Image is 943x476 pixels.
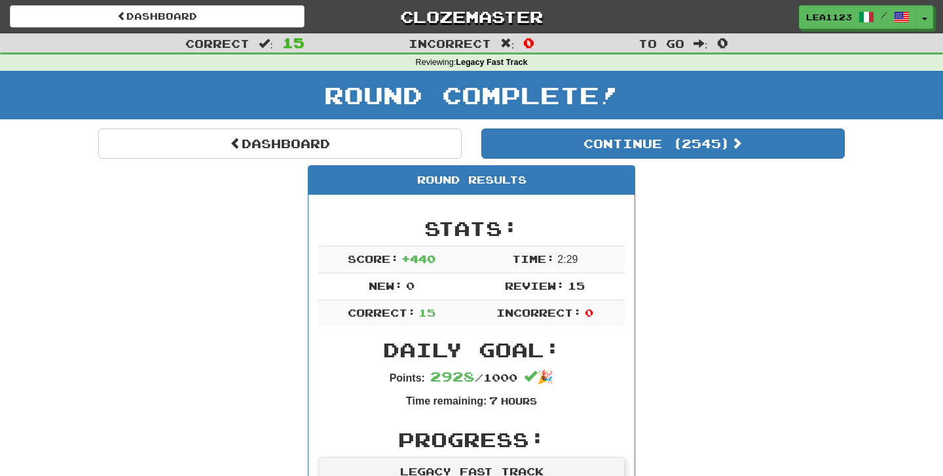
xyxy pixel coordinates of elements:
span: 15 [418,306,435,319]
span: / [881,10,887,20]
span: Correct: [348,306,416,319]
span: 🎉 [524,370,553,384]
span: 2928 [430,368,475,384]
span: To go [638,37,684,50]
strong: Legacy Fast Track [456,58,527,67]
a: Clozemaster [324,5,619,28]
span: Incorrect [409,37,491,50]
span: 0 [523,35,534,50]
span: : [259,38,273,49]
span: Incorrect: [496,306,582,319]
span: 0 [717,35,728,50]
span: : [500,38,515,49]
span: : [693,38,708,49]
span: Review: [505,279,564,292]
a: Lea1123 / [799,5,917,29]
div: Round Results [308,166,635,195]
strong: Time remaining: [406,395,487,407]
button: Continue (2545) [481,129,845,159]
span: 15 [568,279,585,292]
a: Dashboard [98,129,462,159]
span: 15 [282,35,305,50]
small: Hours [501,395,537,407]
h2: Progress: [318,429,625,450]
span: Score: [348,252,399,265]
a: Dashboard [10,5,305,28]
span: New: [369,279,403,292]
span: / 1000 [430,371,517,384]
h1: Round Complete! [5,82,938,108]
span: 2 : 29 [557,254,578,265]
span: 7 [489,394,498,407]
h2: Daily Goal: [318,339,625,361]
span: 0 [406,279,415,292]
h2: Stats: [318,218,625,239]
span: Lea1123 [806,11,852,23]
span: 0 [585,306,593,319]
span: Correct [185,37,250,50]
span: + 440 [401,252,435,265]
span: Time: [512,252,555,265]
strong: Points: [390,372,425,384]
